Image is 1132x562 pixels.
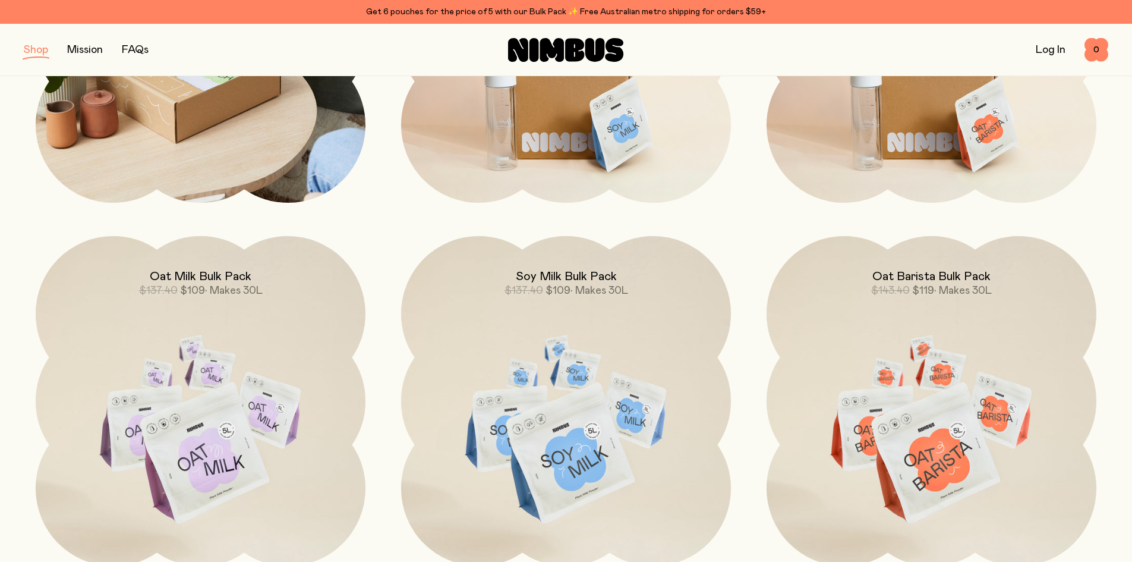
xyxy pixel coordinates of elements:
[205,285,263,296] span: • Makes 30L
[67,45,103,55] a: Mission
[139,285,178,296] span: $137.40
[871,285,910,296] span: $143.40
[912,285,934,296] span: $119
[872,269,991,284] h2: Oat Barista Bulk Pack
[180,285,205,296] span: $109
[516,269,617,284] h2: Soy Milk Bulk Pack
[1036,45,1065,55] a: Log In
[24,5,1108,19] div: Get 6 pouches for the price of 5 with our Bulk Pack ✨ Free Australian metro shipping for orders $59+
[545,285,570,296] span: $109
[504,285,543,296] span: $137.40
[934,285,992,296] span: • Makes 30L
[122,45,149,55] a: FAQs
[150,269,251,284] h2: Oat Milk Bulk Pack
[570,285,628,296] span: • Makes 30L
[1084,38,1108,62] button: 0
